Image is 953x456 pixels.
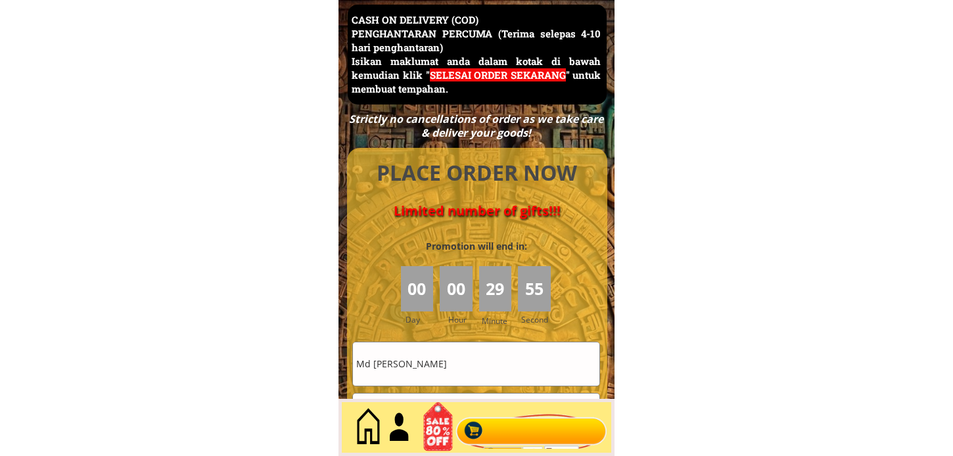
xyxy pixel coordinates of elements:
[353,394,599,436] input: Telefon
[353,342,599,385] input: Nama
[406,313,438,326] h3: Day
[345,112,608,140] div: Strictly no cancellations of order as we take care & deliver your goods!
[362,158,592,188] h4: PLACE ORDER NOW
[448,313,476,326] h3: Hour
[521,313,553,326] h3: Second
[430,68,566,81] span: SELESAI ORDER SEKARANG
[402,239,551,254] h3: Promotion will end in:
[482,315,511,327] h3: Minute
[352,13,601,96] h3: CASH ON DELIVERY (COD) PENGHANTARAN PERCUMA (Terima selepas 4-10 hari penghantaran) Isikan maklum...
[362,203,592,219] h4: Limited number of gifts!!!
